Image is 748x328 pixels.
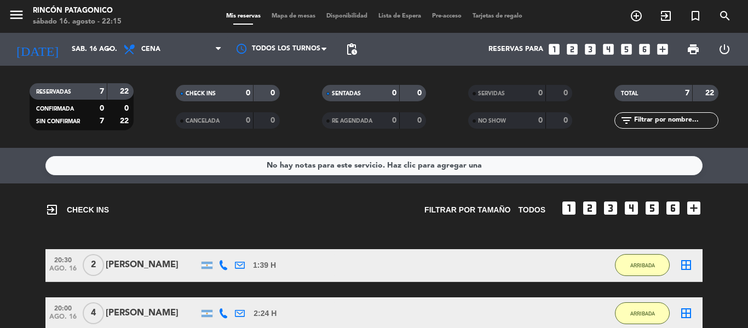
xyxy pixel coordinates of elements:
span: print [687,43,700,56]
button: ARRIBADA [615,254,670,276]
span: ARRIBADA [630,310,655,317]
i: turned_in_not [689,9,702,22]
strong: 22 [120,117,131,125]
strong: 0 [392,89,396,97]
div: LOG OUT [709,33,740,66]
span: Mapa de mesas [266,13,321,19]
strong: 0 [538,89,543,97]
strong: 0 [124,105,131,112]
span: 1:39 H [253,259,276,272]
span: 20:30 [49,253,77,266]
i: looks_5 [643,199,661,217]
span: SERVIDAS [478,91,505,96]
i: border_all [680,258,693,272]
span: ago. 16 [49,313,77,326]
i: looks_3 [583,42,597,56]
div: [PERSON_NAME] [106,306,199,320]
i: looks_3 [602,199,619,217]
strong: 0 [271,117,277,124]
i: border_all [680,307,693,320]
span: pending_actions [345,43,358,56]
span: Filtrar por tamaño [424,204,510,216]
i: looks_4 [601,42,615,56]
strong: 0 [392,117,396,124]
div: sábado 16. agosto - 22:15 [33,16,122,27]
i: menu [8,7,25,23]
div: [PERSON_NAME] [106,258,199,272]
span: Reservas para [488,45,543,53]
i: looks_6 [637,42,652,56]
span: RE AGENDADA [332,118,372,124]
i: looks_two [565,42,579,56]
span: 4 [83,302,104,324]
span: SENTADAS [332,91,361,96]
strong: 22 [120,88,131,95]
span: SIN CONFIRMAR [36,119,80,124]
span: CONFIRMADA [36,106,74,112]
span: TOTAL [621,91,638,96]
strong: 0 [563,117,570,124]
input: Filtrar por nombre... [633,114,718,126]
span: CHECK INS [186,91,216,96]
i: arrow_drop_down [102,43,115,56]
span: RESERVADAS [36,89,71,95]
i: looks_one [547,42,561,56]
strong: 22 [705,89,716,97]
i: looks_6 [664,199,682,217]
span: 2 [83,254,104,276]
strong: 0 [271,89,277,97]
strong: 7 [100,117,104,125]
span: Tarjetas de regalo [467,13,528,19]
i: add_box [655,42,670,56]
strong: 0 [417,89,424,97]
button: ARRIBADA [615,302,670,324]
i: exit_to_app [659,9,672,22]
i: looks_4 [623,199,640,217]
span: 20:00 [49,301,77,314]
i: power_settings_new [718,43,731,56]
span: NO SHOW [478,118,506,124]
strong: 0 [538,117,543,124]
strong: 0 [246,117,250,124]
span: TODOS [518,204,545,216]
span: Cena [141,45,160,53]
button: menu [8,7,25,27]
span: CHECK INS [45,203,109,216]
i: [DATE] [8,37,66,61]
span: ARRIBADA [630,262,655,268]
span: Pre-acceso [427,13,467,19]
i: looks_two [581,199,599,217]
i: looks_one [560,199,578,217]
div: Rincón Patagonico [33,5,122,16]
span: 2:24 H [254,307,277,320]
span: ago. 16 [49,265,77,278]
strong: 0 [246,89,250,97]
i: add_circle_outline [630,9,643,22]
i: add_box [685,199,703,217]
strong: 0 [100,105,104,112]
i: looks_5 [619,42,634,56]
strong: 7 [685,89,689,97]
strong: 7 [100,88,104,95]
i: search [718,9,732,22]
span: Lista de Espera [373,13,427,19]
i: filter_list [620,114,633,127]
strong: 0 [417,117,424,124]
span: Mis reservas [221,13,266,19]
span: CANCELADA [186,118,220,124]
strong: 0 [563,89,570,97]
i: exit_to_app [45,203,59,216]
div: No hay notas para este servicio. Haz clic para agregar una [267,159,482,172]
span: Disponibilidad [321,13,373,19]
